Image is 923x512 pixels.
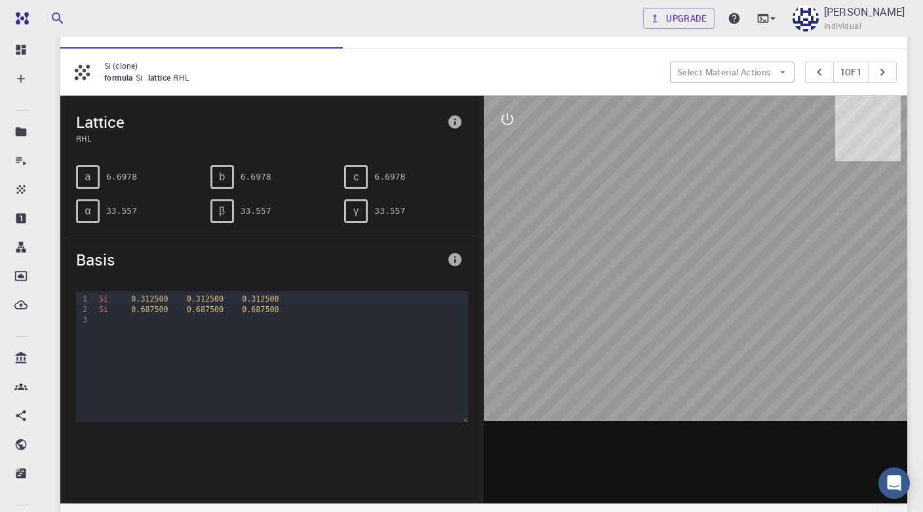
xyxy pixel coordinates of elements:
div: pager [805,62,897,83]
p: [PERSON_NAME] [824,4,905,20]
button: 1of1 [833,62,869,83]
span: 0.312500 [131,294,168,304]
span: 0.687500 [242,305,279,314]
span: Lattice [76,111,442,132]
img: logo [10,12,29,25]
button: info [442,109,468,135]
span: Support [28,9,75,21]
span: 0.312500 [187,294,224,304]
span: b [219,171,225,183]
span: Si [136,72,148,83]
pre: 33.557 [241,199,271,222]
span: Basis [76,249,442,270]
span: 0.687500 [131,305,168,314]
span: formula [104,72,136,83]
pre: 6.6978 [374,165,405,188]
button: info [442,246,468,273]
span: a [85,171,91,183]
pre: 6.6978 [241,165,271,188]
span: lattice [148,72,174,83]
span: Individual [824,20,861,33]
p: Si (clone) [104,60,659,71]
span: α [85,205,90,217]
span: γ [353,205,359,217]
a: Upgrade [643,8,715,29]
button: Select Material Actions [670,62,795,83]
span: Si [99,294,108,304]
div: 2 [76,304,89,315]
div: 1 [76,294,89,304]
span: 0.687500 [187,305,224,314]
img: Adriana Esparza [793,5,819,31]
span: RHL [76,132,442,144]
pre: 33.557 [106,199,137,222]
pre: 6.6978 [106,165,137,188]
div: 3 [76,315,89,325]
span: RHL [173,72,194,83]
span: 0.312500 [242,294,279,304]
pre: 33.557 [374,199,405,222]
span: Si [99,305,108,314]
span: β [219,205,225,217]
div: Open Intercom Messenger [878,467,910,499]
span: c [353,171,359,183]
